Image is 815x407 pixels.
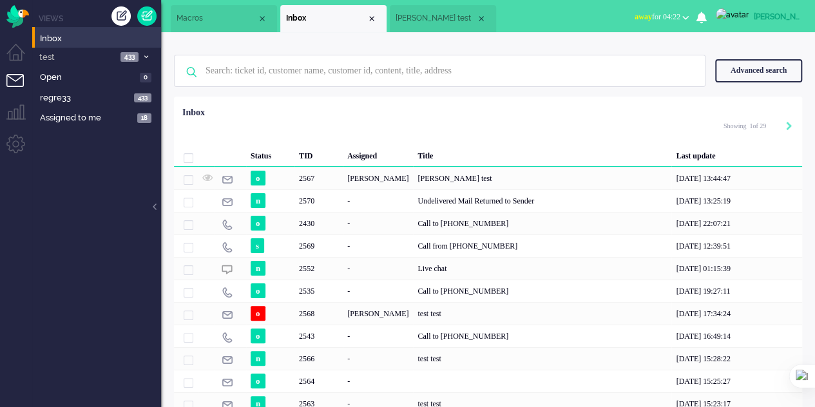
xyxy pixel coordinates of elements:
div: Live chat [413,257,671,279]
div: 2566 [174,347,802,370]
img: ic_telephone_grey.svg [222,287,233,298]
span: n [251,261,265,276]
div: - [343,234,413,257]
span: Macros [177,13,257,24]
span: s [251,238,264,253]
div: - [343,279,413,302]
div: TID [294,141,343,167]
div: Advanced search [715,59,802,82]
span: o [251,216,265,231]
div: 2568 [294,302,343,325]
div: 2567 [294,167,343,189]
li: Tickets menu [6,74,35,103]
img: ic_e-mail_grey.svg [222,377,233,388]
li: Dashboard menu [6,44,35,73]
div: 2568 [174,302,802,325]
div: [DATE] 17:34:24 [671,302,802,325]
div: [DATE] 01:15:39 [671,257,802,279]
div: Call to [PHONE_NUMBER] [413,325,671,347]
span: [PERSON_NAME] test [396,13,476,24]
a: Omnidesk [6,8,29,18]
a: Assigned to me 18 [37,110,161,124]
span: 18 [137,113,151,123]
div: [DATE] 15:28:22 [671,347,802,370]
span: n [251,193,265,208]
div: [PERSON_NAME] test [413,167,671,189]
span: Open [40,71,136,84]
div: Call to [PHONE_NUMBER] [413,212,671,234]
div: [PERSON_NAME] [343,302,413,325]
span: o [251,328,265,343]
span: 433 [120,52,139,62]
a: Quick Ticket [137,6,157,26]
input: Page [746,122,753,131]
img: ic-search-icon.svg [175,55,208,89]
div: 2570 [174,189,802,212]
div: test test [413,302,671,325]
div: 2564 [294,370,343,392]
div: [PERSON_NAME] [754,10,802,23]
div: [DATE] 15:25:27 [671,370,802,392]
div: Assigned [343,141,413,167]
div: [DATE] 22:07:21 [671,212,802,234]
img: flow_omnibird.svg [6,5,29,28]
img: ic_e-mail_grey.svg [222,309,233,320]
a: [PERSON_NAME] [713,8,802,21]
div: Undelivered Mail Returned to Sender [413,189,671,212]
div: 2570 [294,189,343,212]
img: ic_chat_grey.svg [222,264,233,275]
li: Macros [171,5,277,32]
span: 0 [140,73,151,82]
div: test test [413,347,671,370]
div: [DATE] 13:25:19 [671,189,802,212]
div: 2552 [294,257,343,279]
div: Close tab [476,14,486,24]
div: Next [786,120,792,133]
img: ic_e-mail_grey.svg [222,196,233,207]
div: [DATE] 13:44:47 [671,167,802,189]
div: 2569 [294,234,343,257]
div: 2564 [174,370,802,392]
span: away [635,12,652,21]
button: awayfor 04:22 [627,8,696,26]
img: ic_telephone_grey.svg [222,219,233,230]
span: test [37,52,117,64]
div: 2566 [294,347,343,370]
div: Status [246,141,294,167]
span: o [251,306,265,321]
div: - [343,257,413,279]
div: - [343,347,413,370]
div: 2543 [294,325,343,347]
span: o [251,374,265,388]
div: 2430 [174,212,802,234]
span: Inbox [286,13,367,24]
div: Call from [PHONE_NUMBER] [413,234,671,257]
span: Inbox [40,33,161,45]
li: Admin menu [6,135,35,164]
span: 433 [134,93,151,103]
a: regre33 433 [37,90,161,104]
div: [PERSON_NAME] [343,167,413,189]
div: - [343,370,413,392]
div: [DATE] 16:49:14 [671,325,802,347]
div: 2567 [174,167,802,189]
div: Call to [PHONE_NUMBER] [413,279,671,302]
li: Views [39,13,161,24]
li: awayfor 04:22 [627,4,696,32]
span: for 04:22 [635,12,680,21]
img: avatar [716,8,749,21]
li: View [280,5,387,32]
img: ic_e-mail_grey.svg [222,174,233,185]
span: Assigned to me [40,112,133,124]
div: 2430 [294,212,343,234]
span: regre33 [40,92,130,104]
img: ic_telephone_grey.svg [222,241,233,252]
img: ic_e-mail_grey.svg [222,354,233,365]
div: Close tab [367,14,377,24]
div: - [343,325,413,347]
div: 2543 [174,325,802,347]
li: 2567 [390,5,496,32]
span: o [251,171,265,185]
input: Search: ticket id, customer name, customer id, content, title, address [196,55,687,86]
span: o [251,283,265,298]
